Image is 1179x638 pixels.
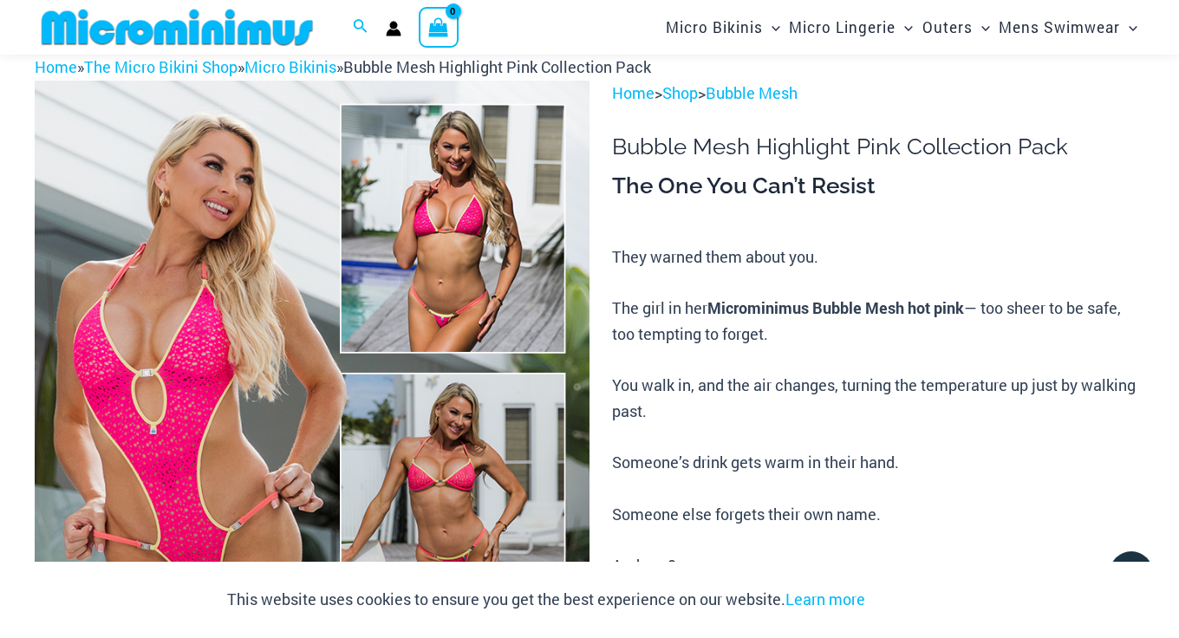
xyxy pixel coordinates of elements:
[419,7,459,47] a: View Shopping Cart, empty
[918,5,994,49] a: OutersMenu ToggleMenu Toggle
[244,56,336,77] a: Micro Bikinis
[706,82,798,103] a: Bubble Mesh
[612,81,1144,107] p: > >
[84,56,238,77] a: The Micro Bikini Shop
[661,5,785,49] a: Micro BikinisMenu ToggleMenu Toggle
[878,579,952,621] button: Accept
[1120,5,1137,49] span: Menu Toggle
[659,3,1144,52] nav: Site Navigation
[386,21,401,36] a: Account icon link
[35,8,320,47] img: MM SHOP LOGO FLAT
[707,297,964,318] b: Microminimus Bubble Mesh hot pink
[35,56,651,77] span: » » »
[227,587,865,613] p: This website uses cookies to ensure you get the best experience on our website.
[922,5,973,49] span: Outers
[785,589,865,609] a: Learn more
[999,5,1120,49] span: Mens Swimwear
[612,82,655,103] a: Home
[994,5,1142,49] a: Mens SwimwearMenu ToggleMenu Toggle
[353,16,368,39] a: Search icon link
[35,56,77,77] a: Home
[896,5,913,49] span: Menu Toggle
[973,5,990,49] span: Menu Toggle
[612,172,1144,201] h3: The One You Can’t Resist
[785,5,917,49] a: Micro LingerieMenu ToggleMenu Toggle
[789,5,896,49] span: Micro Lingerie
[666,5,763,49] span: Micro Bikinis
[343,56,651,77] span: Bubble Mesh Highlight Pink Collection Pack
[662,82,698,103] a: Shop
[612,133,1144,160] h1: Bubble Mesh Highlight Pink Collection Pack
[763,5,780,49] span: Menu Toggle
